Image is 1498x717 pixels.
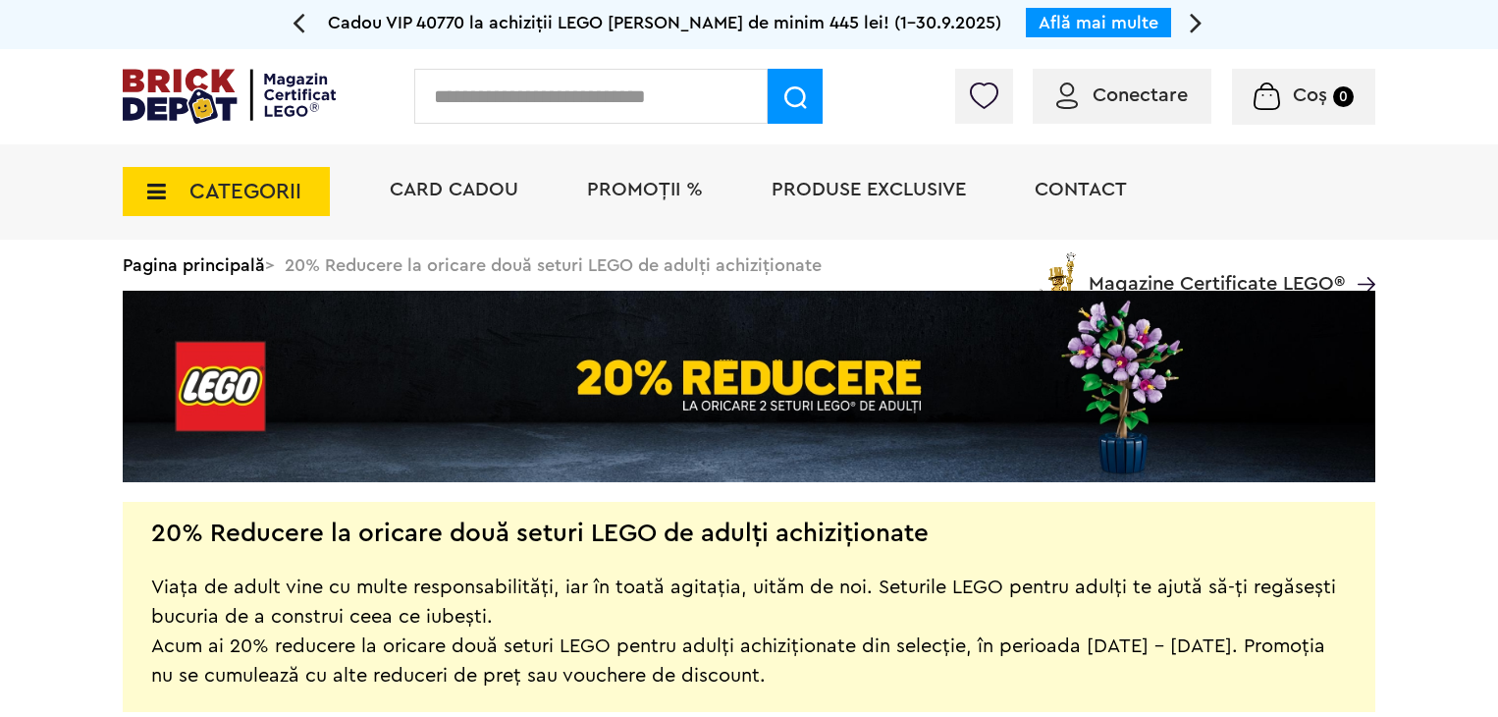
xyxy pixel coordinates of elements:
img: Landing page banner [123,291,1375,482]
a: PROMOȚII % [587,180,703,199]
a: Produse exclusive [772,180,966,199]
span: Cadou VIP 40770 la achiziții LEGO [PERSON_NAME] de minim 445 lei! (1-30.9.2025) [328,14,1001,31]
div: Viața de adult vine cu multe responsabilități, iar în toată agitația, uităm de noi. Seturile LEGO... [151,543,1347,690]
span: Magazine Certificate LEGO® [1089,248,1345,294]
a: Magazine Certificate LEGO® [1345,248,1375,268]
span: Coș [1293,85,1327,105]
a: Contact [1035,180,1127,199]
a: Card Cadou [390,180,518,199]
a: Află mai multe [1039,14,1158,31]
h2: 20% Reducere la oricare două seturi LEGO de adulți achiziționate [151,524,929,543]
span: Conectare [1093,85,1188,105]
a: Conectare [1056,85,1188,105]
small: 0 [1333,86,1354,107]
span: CATEGORII [189,181,301,202]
